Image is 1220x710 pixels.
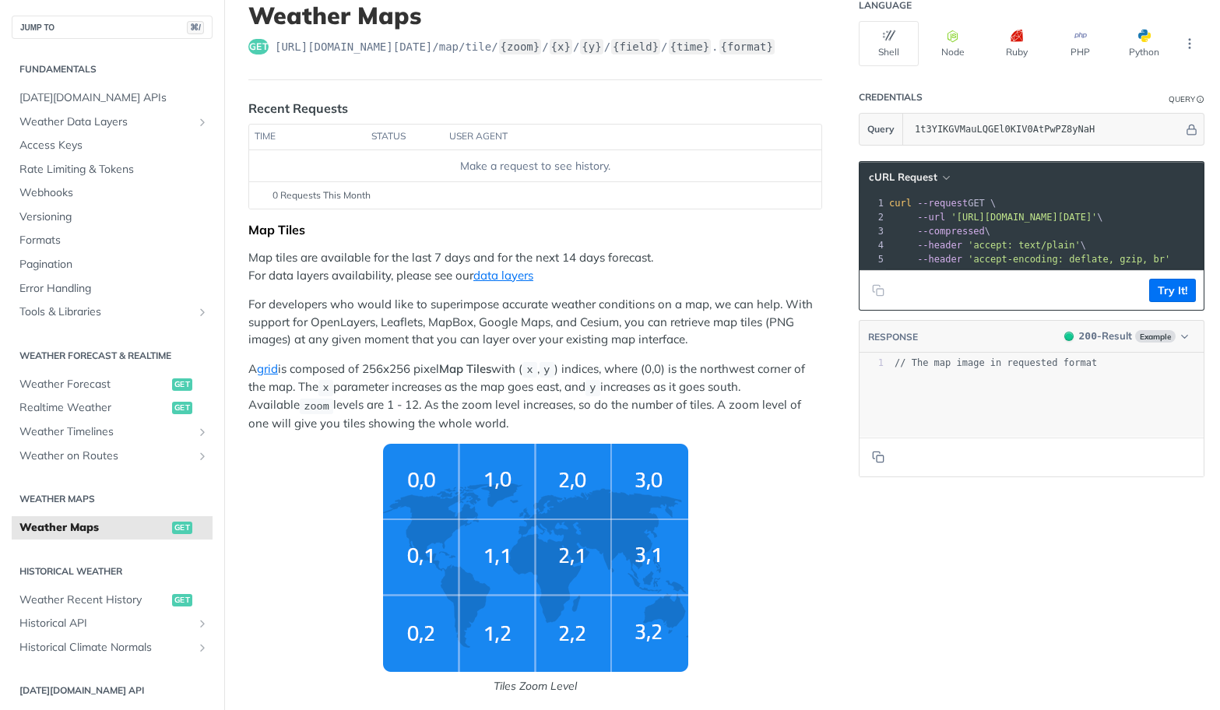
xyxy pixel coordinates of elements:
span: get [172,522,192,534]
svg: More ellipsis [1183,37,1197,51]
p: A is composed of 256x256 pixel with ( , ) indices, where (0,0) is the northwest corner of the map... [248,360,822,432]
a: Rate Limiting & Tokens [12,158,213,181]
span: Access Keys [19,138,209,153]
span: y [589,382,596,394]
div: 1 [860,357,884,370]
span: [DATE][DOMAIN_NAME] APIs [19,90,209,106]
span: 'accept: text/plain' [968,240,1081,251]
label: {field} [611,39,660,54]
p: For developers who would like to superimpose accurate weather conditions on a map, we can help. W... [248,296,822,349]
button: More Languages [1178,32,1201,55]
span: Weather Forecast [19,377,168,392]
span: get [248,39,269,54]
button: JUMP TO⌘/ [12,16,213,39]
div: Query [1169,93,1195,105]
a: Error Handling [12,277,213,301]
a: Realtime Weatherget [12,396,213,420]
h2: Weather Forecast & realtime [12,349,213,363]
button: Query [860,114,903,145]
span: Error Handling [19,281,209,297]
div: QueryInformation [1169,93,1204,105]
button: Show subpages for Weather on Routes [196,450,209,462]
a: Pagination [12,253,213,276]
th: user agent [444,125,790,149]
span: // The map image in requested format [895,357,1097,368]
span: --header [917,240,962,251]
span: Formats [19,233,209,248]
span: get [172,594,192,606]
span: cURL Request [869,170,937,184]
span: Query [867,122,895,136]
h2: [DATE][DOMAIN_NAME] API [12,684,213,698]
p: Tiles Zoom Level [248,678,822,694]
span: Webhooks [19,185,209,201]
span: Weather Timelines [19,424,192,440]
span: '[URL][DOMAIN_NAME][DATE]' [951,212,1097,223]
span: Rate Limiting & Tokens [19,162,209,177]
button: Show subpages for Historical Climate Normals [196,641,209,654]
span: Example [1135,330,1176,343]
span: \ [889,226,990,237]
button: Try It! [1149,279,1196,302]
button: Node [923,21,983,66]
label: {x} [550,39,572,54]
a: Webhooks [12,181,213,205]
button: Ruby [986,21,1046,66]
a: Tools & LibrariesShow subpages for Tools & Libraries [12,301,213,324]
span: Pagination [19,257,209,272]
span: Weather Maps [19,520,168,536]
span: Tools & Libraries [19,304,192,320]
button: Python [1114,21,1174,66]
button: 200200-ResultExample [1057,329,1196,344]
a: Weather Data LayersShow subpages for Weather Data Layers [12,111,213,134]
label: {y} [580,39,603,54]
p: Map tiles are available for the last 7 days and for the next 14 days forecast. For data layers av... [248,249,822,284]
h1: Weather Maps [248,2,822,30]
h2: Fundamentals [12,62,213,76]
span: Historical API [19,616,192,631]
a: Access Keys [12,134,213,157]
span: --url [917,212,945,223]
span: Realtime Weather [19,400,168,416]
span: x [526,364,533,376]
span: Weather on Routes [19,448,192,464]
div: Map Tiles [248,222,822,237]
a: grid [257,361,278,376]
span: 200 [1079,330,1097,342]
span: Weather Recent History [19,592,168,608]
button: cURL Request [863,170,955,185]
a: data layers [473,268,533,283]
span: Historical Climate Normals [19,640,192,656]
label: {format} [719,39,775,54]
h2: Historical Weather [12,564,213,578]
button: RESPONSE [867,329,919,345]
div: 3 [860,224,886,238]
span: 'accept-encoding: deflate, gzip, br' [968,254,1170,265]
span: x [322,382,329,394]
a: Historical APIShow subpages for Historical API [12,612,213,635]
span: --header [917,254,962,265]
div: Recent Requests [248,99,348,118]
span: zoom [304,400,329,412]
button: Hide [1183,121,1200,137]
span: --request [917,198,968,209]
span: GET \ [889,198,996,209]
label: {zoom} [499,39,542,54]
a: Versioning [12,206,213,229]
a: Formats [12,229,213,252]
a: Weather Mapsget [12,516,213,540]
span: 0 Requests This Month [272,188,371,202]
button: Copy to clipboard [867,445,889,469]
div: 5 [860,252,886,266]
button: PHP [1050,21,1110,66]
span: ⌘/ [187,21,204,34]
span: curl [889,198,912,209]
a: Weather Forecastget [12,373,213,396]
div: Make a request to see history. [255,158,815,174]
button: Shell [859,21,919,66]
button: Copy to clipboard [867,279,889,302]
span: Versioning [19,209,209,225]
a: Weather on RoutesShow subpages for Weather on Routes [12,445,213,468]
div: Credentials [859,91,923,104]
a: [DATE][DOMAIN_NAME] APIs [12,86,213,110]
